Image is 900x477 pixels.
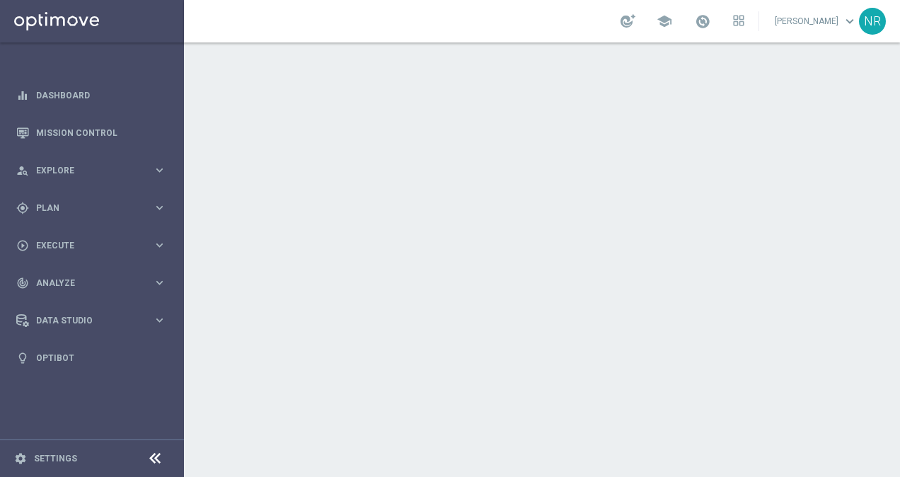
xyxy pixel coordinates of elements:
div: Analyze [16,277,153,289]
i: settings [14,452,27,465]
button: gps_fixed Plan keyboard_arrow_right [16,202,167,214]
button: track_changes Analyze keyboard_arrow_right [16,277,167,289]
span: Plan [36,204,153,212]
div: Optibot [16,339,166,377]
div: Explore [16,164,153,177]
span: school [657,13,672,29]
div: Plan [16,202,153,214]
i: play_circle_outline [16,239,29,252]
div: Execute [16,239,153,252]
i: lightbulb [16,352,29,364]
span: Data Studio [36,316,153,325]
i: keyboard_arrow_right [153,276,166,289]
i: track_changes [16,277,29,289]
div: Mission Control [16,114,166,151]
button: Mission Control [16,127,167,139]
i: keyboard_arrow_right [153,163,166,177]
button: lightbulb Optibot [16,352,167,364]
button: play_circle_outline Execute keyboard_arrow_right [16,240,167,251]
a: [PERSON_NAME]keyboard_arrow_down [773,11,859,32]
button: equalizer Dashboard [16,90,167,101]
i: keyboard_arrow_right [153,201,166,214]
div: Data Studio [16,314,153,327]
a: Optibot [36,339,166,377]
span: Explore [36,166,153,175]
i: gps_fixed [16,202,29,214]
div: Dashboard [16,76,166,114]
a: Dashboard [36,76,166,114]
button: person_search Explore keyboard_arrow_right [16,165,167,176]
span: keyboard_arrow_down [842,13,858,29]
a: Settings [34,454,77,463]
span: Execute [36,241,153,250]
button: Data Studio keyboard_arrow_right [16,315,167,326]
i: person_search [16,164,29,177]
div: NR [859,8,886,35]
i: keyboard_arrow_right [153,314,166,327]
span: Analyze [36,279,153,287]
i: keyboard_arrow_right [153,238,166,252]
i: equalizer [16,89,29,102]
a: Mission Control [36,114,166,151]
